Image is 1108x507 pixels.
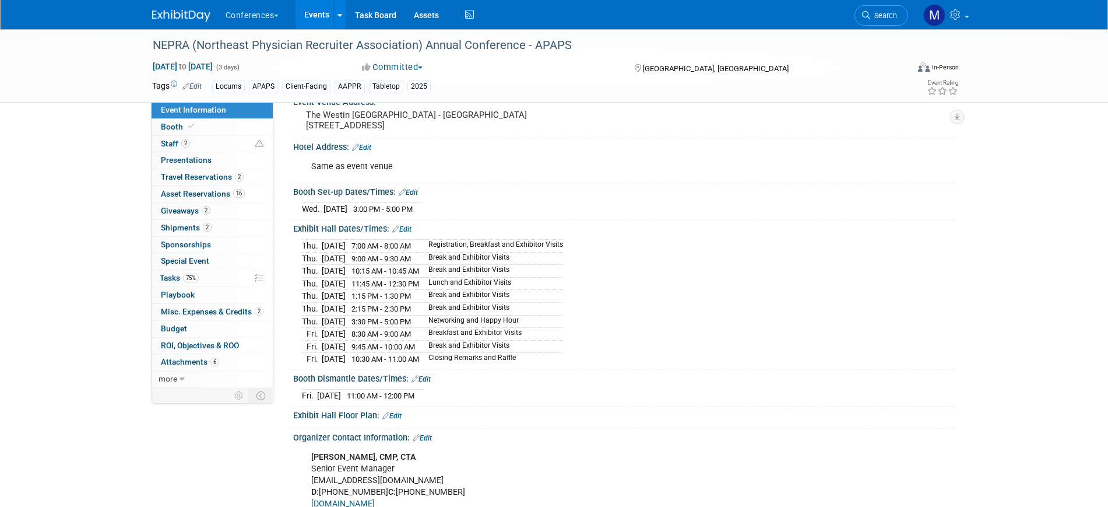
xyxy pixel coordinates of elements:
[351,355,419,363] span: 10:30 AM - 11:00 AM
[351,317,411,326] span: 3:30 PM - 5:00 PM
[351,305,411,313] span: 2:15 PM - 2:30 PM
[177,62,188,71] span: to
[302,328,322,341] td: Fri.
[161,122,196,131] span: Booth
[161,324,187,333] span: Budget
[413,434,432,442] a: Edit
[282,81,330,93] div: Client-Facing
[923,4,945,26] img: Marygrace LeGros
[306,110,557,131] pre: The Westin [GEOGRAPHIC_DATA] - [GEOGRAPHIC_DATA] [STREET_ADDRESS]
[323,203,347,215] td: [DATE]
[302,315,322,328] td: Thu.
[152,203,273,219] a: Giveaways2
[311,487,319,497] b: D:
[382,412,402,420] a: Edit
[293,220,956,235] div: Exhibit Hall Dates/Times:
[152,186,273,202] a: Asset Reservations16
[322,290,346,303] td: [DATE]
[249,81,278,93] div: APAPS
[302,340,322,353] td: Fri.
[161,240,211,249] span: Sponsorships
[293,370,956,385] div: Booth Dismantle Dates/Times:
[353,205,413,214] span: 3:00 PM - 5:00 PM
[322,277,346,290] td: [DATE]
[302,265,322,278] td: Thu.
[233,189,245,198] span: 16
[322,328,346,341] td: [DATE]
[293,429,956,444] div: Organizer Contact Information:
[421,290,563,303] td: Break and Exhibitor Visits
[161,172,244,181] span: Travel Reservations
[161,341,239,350] span: ROI, Objectives & ROO
[212,81,245,93] div: Locums
[322,353,346,365] td: [DATE]
[152,102,273,118] a: Event Information
[161,307,263,316] span: Misc. Expenses & Credits
[293,138,956,153] div: Hotel Address:
[421,340,563,353] td: Break and Exhibitor Visits
[302,353,322,365] td: Fri.
[351,342,415,351] span: 9:45 AM - 10:00 AM
[302,290,322,303] td: Thu.
[854,5,908,26] a: Search
[351,267,419,275] span: 10:15 AM - 10:45 AM
[839,61,959,78] div: Event Format
[322,265,346,278] td: [DATE]
[388,487,396,497] b: C:
[302,203,323,215] td: Wed.
[203,223,212,232] span: 2
[182,82,202,90] a: Edit
[303,155,828,179] div: Same as event venue
[152,321,273,337] a: Budget
[160,273,199,282] span: Tasks
[152,287,273,303] a: Playbook
[927,80,958,86] div: Event Rating
[181,139,190,148] span: 2
[152,237,273,253] a: Sponsorships
[152,253,273,270] a: Special Event
[421,315,563,328] td: Networking and Happy Hour
[235,173,244,181] span: 2
[302,303,322,316] td: Thu.
[352,144,371,152] a: Edit
[421,240,563,253] td: Registration, Breakfast and Exhibitor Visits
[302,252,322,265] td: Thu.
[399,188,418,197] a: Edit
[421,353,563,365] td: Closing Remarks and Raffle
[152,119,273,135] a: Booth
[322,252,346,265] td: [DATE]
[421,303,563,316] td: Break and Exhibitor Visits
[322,340,346,353] td: [DATE]
[407,81,431,93] div: 2025
[411,375,431,383] a: Edit
[302,277,322,290] td: Thu.
[152,304,273,320] a: Misc. Expenses & Credits2
[302,390,317,402] td: Fri.
[293,407,956,422] div: Exhibit Hall Floor Plan:
[322,315,346,328] td: [DATE]
[210,358,219,366] span: 6
[152,152,273,169] a: Presentations
[351,292,411,300] span: 1:15 PM - 1:30 PM
[392,225,411,233] a: Edit
[183,274,199,282] span: 75%
[255,307,263,316] span: 2
[335,81,365,93] div: AAPPR
[369,81,403,93] div: Tabletop
[161,105,226,114] span: Event Information
[152,371,273,387] a: more
[931,63,959,72] div: In-Person
[249,388,273,403] td: Toggle Event Tabs
[152,338,273,354] a: ROI, Objectives & ROO
[351,254,411,263] span: 9:00 AM - 9:30 AM
[322,303,346,316] td: [DATE]
[322,240,346,253] td: [DATE]
[152,270,273,286] a: Tasks75%
[421,328,563,341] td: Breakfast and Exhibitor Visits
[351,330,411,338] span: 8:30 AM - 9:00 AM
[152,61,213,72] span: [DATE] [DATE]
[161,357,219,366] span: Attachments
[358,61,427,74] button: Committed
[215,64,240,71] span: (3 days)
[188,123,194,130] i: Booth reservation complete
